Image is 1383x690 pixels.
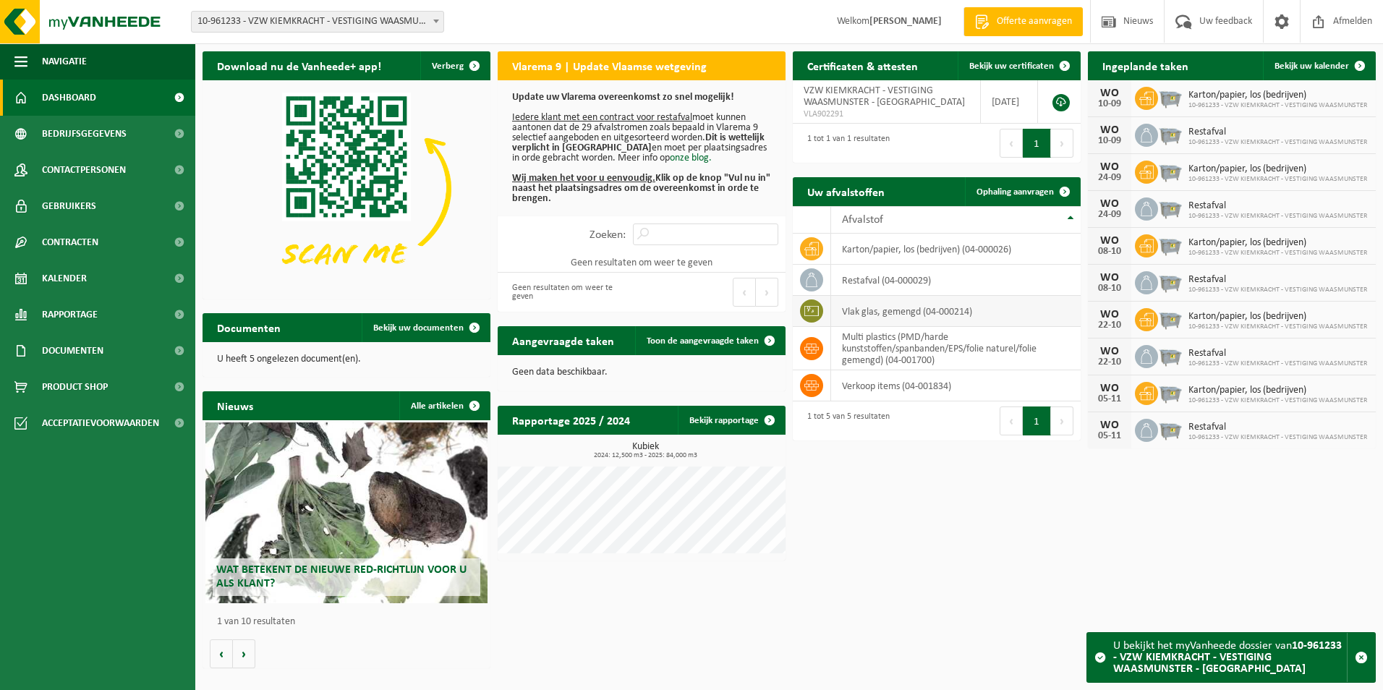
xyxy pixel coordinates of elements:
[498,252,786,273] td: Geen resultaten om weer te geven
[1095,394,1124,404] div: 05-11
[399,391,489,420] a: Alle artikelen
[42,43,87,80] span: Navigatie
[217,617,483,627] p: 1 van 10 resultaten
[42,297,98,333] span: Rapportage
[42,333,103,369] span: Documenten
[1158,195,1183,220] img: WB-2500-GAL-GY-01
[831,234,1081,265] td: karton/papier, los (bedrijven) (04-000026)
[1158,417,1183,441] img: WB-2500-GAL-GY-01
[1095,309,1124,320] div: WO
[1188,127,1367,138] span: Restafval
[1095,419,1124,431] div: WO
[965,177,1079,206] a: Ophaling aanvragen
[1188,212,1367,221] span: 10-961233 - VZW KIEMKRACHT - VESTIGING WAASMUNSTER
[1095,198,1124,210] div: WO
[733,278,756,307] button: Previous
[205,422,488,603] a: Wat betekent de nieuwe RED-richtlijn voor u als klant?
[981,80,1038,124] td: [DATE]
[216,564,467,589] span: Wat betekent de nieuwe RED-richtlijn voor u als klant?
[1095,88,1124,99] div: WO
[203,313,295,341] h2: Documenten
[203,51,396,80] h2: Download nu de Vanheede+ app!
[512,132,765,153] b: Dit is wettelijk verplicht in [GEOGRAPHIC_DATA]
[1095,383,1124,394] div: WO
[1095,99,1124,109] div: 10-09
[42,188,96,224] span: Gebruikers
[869,16,942,27] strong: [PERSON_NAME]
[1188,396,1367,405] span: 10-961233 - VZW KIEMKRACHT - VESTIGING WAASMUNSTER
[793,51,932,80] h2: Certificaten & attesten
[1188,385,1367,396] span: Karton/papier, los (bedrijven)
[42,152,126,188] span: Contactpersonen
[647,336,759,346] span: Toon de aangevraagde taken
[1095,431,1124,441] div: 05-11
[420,51,489,80] button: Verberg
[1188,323,1367,331] span: 10-961233 - VZW KIEMKRACHT - VESTIGING WAASMUNSTER
[1095,136,1124,146] div: 10-09
[831,265,1081,296] td: restafval (04-000029)
[192,12,443,32] span: 10-961233 - VZW KIEMKRACHT - VESTIGING WAASMUNSTER - WAASMUNSTER
[1095,284,1124,294] div: 08-10
[233,639,255,668] button: Volgende
[1188,286,1367,294] span: 10-961233 - VZW KIEMKRACHT - VESTIGING WAASMUNSTER
[1095,235,1124,247] div: WO
[976,187,1054,197] span: Ophaling aanvragen
[1188,311,1367,323] span: Karton/papier, los (bedrijven)
[1095,357,1124,367] div: 22-10
[1051,129,1073,158] button: Next
[1188,433,1367,442] span: 10-961233 - VZW KIEMKRACHT - VESTIGING WAASMUNSTER
[505,452,786,459] span: 2024: 12,500 m3 - 2025: 84,000 m3
[498,51,721,80] h2: Vlarema 9 | Update Vlaamse wetgeving
[203,80,490,297] img: Download de VHEPlus App
[831,296,1081,327] td: vlak glas, gemengd (04-000214)
[432,61,464,71] span: Verberg
[1113,640,1342,675] strong: 10-961233 - VZW KIEMKRACHT - VESTIGING WAASMUNSTER - [GEOGRAPHIC_DATA]
[1188,237,1367,249] span: Karton/papier, los (bedrijven)
[1158,269,1183,294] img: WB-2500-GAL-GY-01
[42,260,87,297] span: Kalender
[800,127,890,159] div: 1 tot 1 van 1 resultaten
[42,80,96,116] span: Dashboard
[203,391,268,419] h2: Nieuws
[1188,101,1367,110] span: 10-961233 - VZW KIEMKRACHT - VESTIGING WAASMUNSTER
[590,229,626,241] label: Zoeken:
[373,323,464,333] span: Bekijk uw documenten
[1095,247,1124,257] div: 08-10
[1188,359,1367,368] span: 10-961233 - VZW KIEMKRACHT - VESTIGING WAASMUNSTER
[505,276,634,308] div: Geen resultaten om weer te geven
[1113,633,1347,682] div: U bekijkt het myVanheede dossier van
[831,370,1081,401] td: verkoop items (04-001834)
[1158,380,1183,404] img: WB-2500-GAL-GY-01
[42,405,159,441] span: Acceptatievoorwaarden
[1263,51,1374,80] a: Bekijk uw kalender
[362,313,489,342] a: Bekijk uw documenten
[804,108,969,120] span: VLA902291
[1188,163,1367,175] span: Karton/papier, los (bedrijven)
[1000,129,1023,158] button: Previous
[42,116,127,152] span: Bedrijfsgegevens
[670,153,712,163] a: onze blog.
[498,326,629,354] h2: Aangevraagde taken
[1095,210,1124,220] div: 24-09
[1158,306,1183,331] img: WB-2500-GAL-GY-01
[958,51,1079,80] a: Bekijk uw certificaten
[635,326,784,355] a: Toon de aangevraagde taken
[1188,274,1367,286] span: Restafval
[1023,129,1051,158] button: 1
[505,442,786,459] h3: Kubiek
[993,14,1076,29] span: Offerte aanvragen
[1275,61,1349,71] span: Bekijk uw kalender
[831,327,1081,370] td: multi plastics (PMD/harde kunststoffen/spanbanden/EPS/folie naturel/folie gemengd) (04-001700)
[512,367,771,378] p: Geen data beschikbaar.
[191,11,444,33] span: 10-961233 - VZW KIEMKRACHT - VESTIGING WAASMUNSTER - WAASMUNSTER
[1095,346,1124,357] div: WO
[1188,348,1367,359] span: Restafval
[1095,320,1124,331] div: 22-10
[804,85,965,108] span: VZW KIEMKRACHT - VESTIGING WAASMUNSTER - [GEOGRAPHIC_DATA]
[793,177,899,205] h2: Uw afvalstoffen
[1188,90,1367,101] span: Karton/papier, los (bedrijven)
[512,92,734,103] b: Update uw Vlarema overeenkomst zo snel mogelijk!
[1188,422,1367,433] span: Restafval
[842,214,883,226] span: Afvalstof
[1158,85,1183,109] img: WB-2500-GAL-GY-01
